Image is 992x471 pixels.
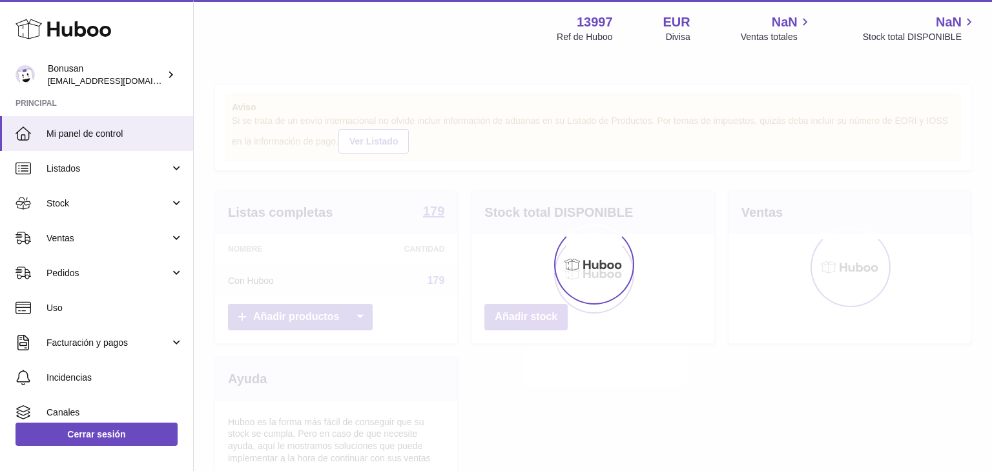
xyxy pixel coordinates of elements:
a: NaN Ventas totales [741,14,812,43]
span: Stock [46,197,170,210]
strong: EUR [663,14,690,31]
a: NaN Stock total DISPONIBLE [863,14,976,43]
span: [EMAIL_ADDRESS][DOMAIN_NAME] [48,75,190,86]
span: Pedidos [46,267,170,279]
span: Stock total DISPONIBLE [863,31,976,43]
span: Facturación y pagos [46,337,170,349]
strong: 13997 [577,14,613,31]
span: Ventas totales [741,31,812,43]
a: Cerrar sesión [15,423,178,446]
span: Incidencias [46,372,183,384]
span: Uso [46,302,183,314]
span: NaN [772,14,798,31]
span: NaN [936,14,962,31]
div: Ref de Huboo [557,31,612,43]
img: info@bonusan.es [15,65,35,85]
span: Mi panel de control [46,128,183,140]
div: Divisa [666,31,690,43]
div: Bonusan [48,63,164,87]
span: Ventas [46,232,170,245]
span: Canales [46,406,183,419]
span: Listados [46,163,170,175]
